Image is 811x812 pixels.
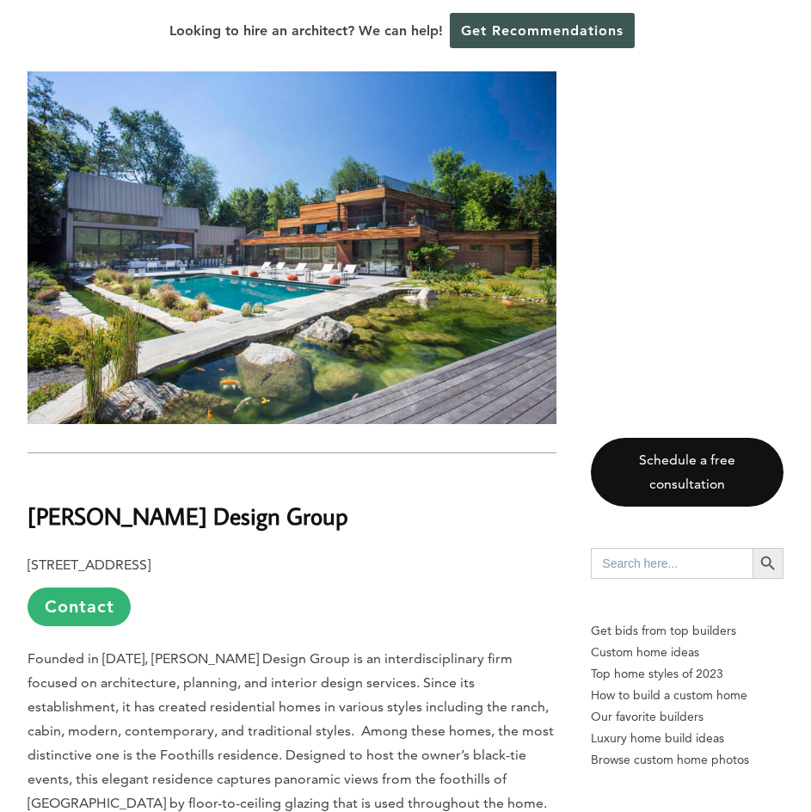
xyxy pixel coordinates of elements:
p: Get bids from top builders [591,620,783,642]
a: Luxury home build ideas [591,728,783,749]
b: [STREET_ADDRESS] [28,557,151,573]
a: Schedule a free consultation [591,438,783,507]
a: Browse custom home photos [591,749,783,771]
a: Contact [28,587,131,626]
input: Search here... [591,548,753,579]
a: Our favorite builders [591,706,783,728]
a: Get Recommendations [450,13,635,48]
a: Top home styles of 2023 [591,663,783,685]
a: Custom home ideas [591,642,783,663]
b: [PERSON_NAME] Design Group [28,501,348,531]
a: How to build a custom home [591,685,783,706]
svg: Search [759,554,777,573]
